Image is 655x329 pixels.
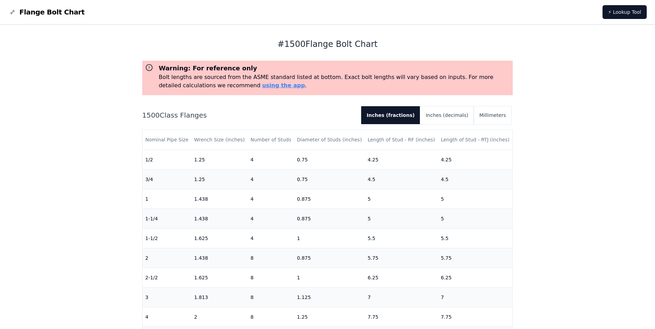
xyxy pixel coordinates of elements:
[294,287,365,307] td: 1.125
[294,209,365,228] td: 0.875
[438,130,513,150] th: Length of Stud - RTJ (inches)
[438,307,513,327] td: 7.75
[8,7,85,17] a: Flange Bolt Chart LogoFlange Bolt Chart
[294,130,365,150] th: Diameter of Studs (inches)
[143,228,192,248] td: 1-1/2
[248,248,294,268] td: 8
[365,248,438,268] td: 5.75
[603,5,647,19] a: ⚡ Lookup Tool
[438,209,513,228] td: 5
[143,130,192,150] th: Nominal Pipe Size
[191,307,248,327] td: 2
[143,169,192,189] td: 3/4
[143,150,192,169] td: 1/2
[143,287,192,307] td: 3
[191,287,248,307] td: 1.813
[191,169,248,189] td: 1.25
[365,169,438,189] td: 4.5
[191,189,248,209] td: 1.438
[294,228,365,248] td: 1
[191,150,248,169] td: 1.25
[248,189,294,209] td: 4
[438,268,513,287] td: 6.25
[191,268,248,287] td: 1.625
[248,228,294,248] td: 4
[294,307,365,327] td: 1.25
[142,110,356,120] h2: 1500 Class Flanges
[365,209,438,228] td: 5
[474,106,511,124] button: Millimeters
[191,248,248,268] td: 1.438
[191,228,248,248] td: 1.625
[294,268,365,287] td: 1
[8,8,17,16] img: Flange Bolt Chart Logo
[142,39,513,50] h1: # 1500 Flange Bolt Chart
[438,248,513,268] td: 5.75
[420,106,474,124] button: Inches (decimals)
[248,307,294,327] td: 8
[143,248,192,268] td: 2
[438,189,513,209] td: 5
[143,189,192,209] td: 1
[438,287,513,307] td: 7
[361,106,420,124] button: Inches (fractions)
[294,189,365,209] td: 0.875
[365,189,438,209] td: 5
[262,82,305,89] a: using the app
[365,130,438,150] th: Length of Stud - RF (inches)
[438,228,513,248] td: 5.5
[191,209,248,228] td: 1.438
[159,63,510,73] h3: Warning: For reference only
[248,150,294,169] td: 4
[143,209,192,228] td: 1-1/4
[248,169,294,189] td: 4
[365,150,438,169] td: 4.25
[19,7,85,17] span: Flange Bolt Chart
[159,73,510,90] p: Bolt lengths are sourced from the ASME standard listed at bottom. Exact bolt lengths will vary ba...
[294,150,365,169] td: 0.75
[191,130,248,150] th: Wrench Size (inches)
[438,150,513,169] td: 4.25
[365,307,438,327] td: 7.75
[438,169,513,189] td: 4.5
[365,268,438,287] td: 6.25
[248,287,294,307] td: 8
[143,307,192,327] td: 4
[248,209,294,228] td: 4
[294,169,365,189] td: 0.75
[365,228,438,248] td: 5.5
[365,287,438,307] td: 7
[248,268,294,287] td: 8
[248,130,294,150] th: Number of Studs
[143,268,192,287] td: 2-1/2
[294,248,365,268] td: 0.875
